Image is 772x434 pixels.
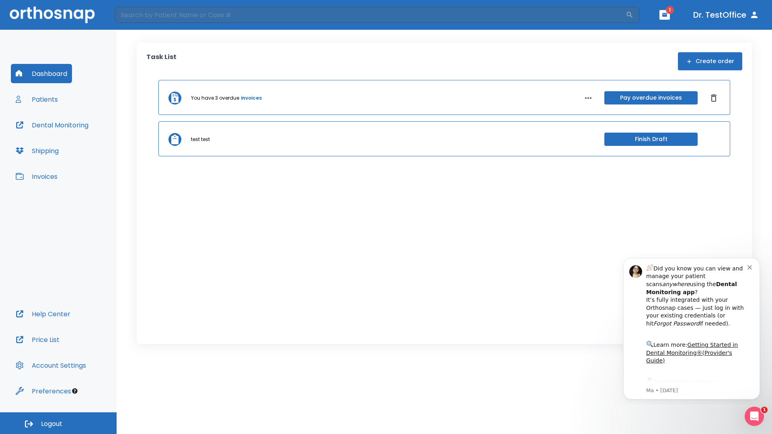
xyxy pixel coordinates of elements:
[146,52,177,70] p: Task List
[191,94,239,102] p: You have 3 overdue
[707,92,720,104] button: Dismiss
[11,167,62,186] button: Invoices
[604,133,698,146] button: Finish Draft
[11,381,76,401] button: Preferences
[604,91,698,104] button: Pay overdue invoices
[11,90,63,109] button: Patients
[666,6,674,14] span: 1
[241,94,262,102] a: invoices
[35,128,107,143] a: App Store
[690,8,762,22] button: Dr. TestOffice
[11,141,64,160] button: Shipping
[11,64,72,83] button: Dashboard
[11,330,64,349] button: Price List
[71,387,78,395] div: Tooltip anchor
[10,6,95,23] img: Orthosnap
[11,115,93,135] button: Dental Monitoring
[745,407,764,426] iframe: Intercom live chat
[191,136,210,143] p: test test
[11,356,91,375] button: Account Settings
[41,420,62,428] span: Logout
[136,12,143,19] button: Dismiss notification
[11,304,75,323] button: Help Center
[35,126,136,167] div: Download the app: | ​ Let us know if you need help getting started!
[115,7,626,23] input: Search by Patient Name or Case #
[761,407,768,413] span: 1
[678,52,742,70] button: Create order
[35,136,136,143] p: Message from Ma, sent 4w ago
[611,251,772,404] iframe: Intercom notifications message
